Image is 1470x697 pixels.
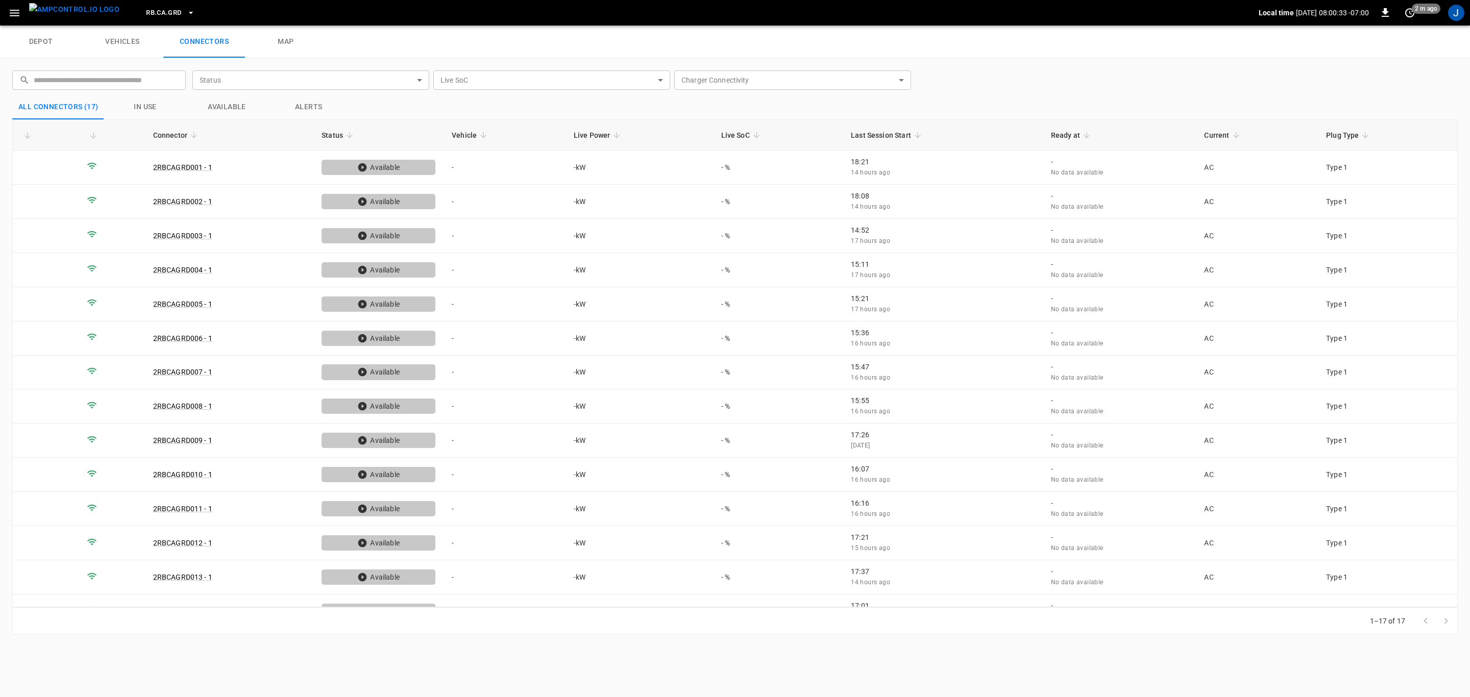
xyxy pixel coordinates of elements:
td: - % [713,492,843,526]
td: - [444,526,566,560]
span: No data available [1051,306,1104,313]
a: 2RBCAGRD006 - 1 [153,334,212,342]
td: AC [1196,356,1318,390]
a: 2RBCAGRD009 - 1 [153,436,212,444]
td: AC [1196,321,1318,356]
span: 14 hours ago [851,579,890,586]
span: No data available [1051,408,1104,415]
td: - % [713,219,843,253]
td: - % [713,287,843,321]
p: - [1051,293,1188,304]
td: - [444,389,566,424]
span: 16 hours ago [851,374,890,381]
div: Available [322,501,435,516]
div: profile-icon [1448,5,1464,21]
td: - % [713,594,843,629]
p: - [1051,532,1188,542]
span: Last Session Start [851,129,924,141]
button: RB.CA.GRD [142,3,199,23]
td: - % [713,424,843,458]
div: Available [322,399,435,414]
td: Type 1 [1318,492,1457,526]
button: in use [105,95,186,119]
td: AC [1196,219,1318,253]
p: - [1051,395,1188,406]
div: Available [322,331,435,346]
td: - kW [566,356,713,390]
span: Ready at [1051,129,1093,141]
span: 2 m ago [1412,4,1440,14]
td: - [444,287,566,321]
span: 14 hours ago [851,203,890,210]
a: 2RBCAGRD004 - 1 [153,266,212,274]
span: Connector [153,129,201,141]
td: - kW [566,389,713,424]
button: Available [186,95,268,119]
div: Available [322,160,435,175]
td: - [444,560,566,594]
td: Type 1 [1318,219,1457,253]
td: - kW [566,526,713,560]
button: Alerts [268,95,350,119]
td: - [444,424,566,458]
a: map [245,26,327,58]
td: - kW [566,594,713,629]
td: - kW [566,287,713,321]
a: 2RBCAGRD007 - 1 [153,368,212,376]
p: 15:11 [851,259,1035,269]
p: - [1051,259,1188,269]
td: - % [713,356,843,390]
div: Available [322,535,435,551]
td: - % [713,389,843,424]
p: 1–17 of 17 [1370,616,1406,626]
td: - kW [566,151,713,185]
span: 17 hours ago [851,237,890,244]
p: - [1051,498,1188,508]
td: Type 1 [1318,526,1457,560]
td: - kW [566,424,713,458]
a: 2RBCAGRD003 - 1 [153,232,212,240]
div: Available [322,194,435,209]
td: - % [713,185,843,219]
span: Plug Type [1326,129,1372,141]
td: - [444,492,566,526]
td: - [444,594,566,629]
td: - kW [566,321,713,356]
td: Type 1 [1318,151,1457,185]
span: No data available [1051,374,1104,381]
td: Type 1 [1318,356,1457,390]
div: Available [322,569,435,585]
span: No data available [1051,510,1104,517]
p: - [1051,566,1188,577]
a: connectors [163,26,245,58]
div: Available [322,228,435,243]
a: 2RBCAGRD001 - 1 [153,163,212,171]
span: No data available [1051,476,1104,483]
td: - [444,356,566,390]
button: set refresh interval [1402,5,1418,21]
p: - [1051,601,1188,611]
td: AC [1196,253,1318,287]
p: 15:21 [851,293,1035,304]
td: - kW [566,560,713,594]
p: 18:21 [851,157,1035,167]
span: [DATE] [851,442,870,449]
span: No data available [1051,544,1104,552]
span: No data available [1051,442,1104,449]
td: - % [713,458,843,492]
td: - kW [566,458,713,492]
td: - [444,253,566,287]
p: 14:52 [851,225,1035,235]
span: Live Power [574,129,624,141]
p: 17:26 [851,430,1035,440]
td: AC [1196,424,1318,458]
div: Available [322,604,435,619]
td: - % [713,321,843,356]
span: No data available [1051,271,1104,279]
span: Current [1204,129,1242,141]
span: Status [322,129,356,141]
td: AC [1196,458,1318,492]
span: 14 hours ago [851,169,890,176]
span: No data available [1051,237,1104,244]
p: 16:07 [851,464,1035,474]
